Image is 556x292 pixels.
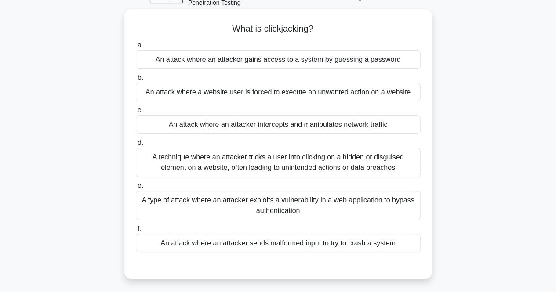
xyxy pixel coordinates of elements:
[136,115,421,134] div: An attack where an attacker intercepts and manipulates network traffic
[138,139,143,146] span: d.
[135,23,422,35] h5: What is clickjacking?
[136,50,421,69] div: An attack where an attacker gains access to a system by guessing a password
[136,234,421,252] div: An attack where an attacker sends malformed input to try to crash a system
[138,225,142,232] span: f.
[136,83,421,101] div: An attack where a website user is forced to execute an unwanted action on a website
[138,74,143,81] span: b.
[138,106,143,114] span: c.
[138,41,143,49] span: a.
[138,182,143,189] span: e.
[136,148,421,177] div: A technique where an attacker tricks a user into clicking on a hidden or disguised element on a w...
[136,191,421,220] div: A type of attack where an attacker exploits a vulnerability in a web application to bypass authen...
